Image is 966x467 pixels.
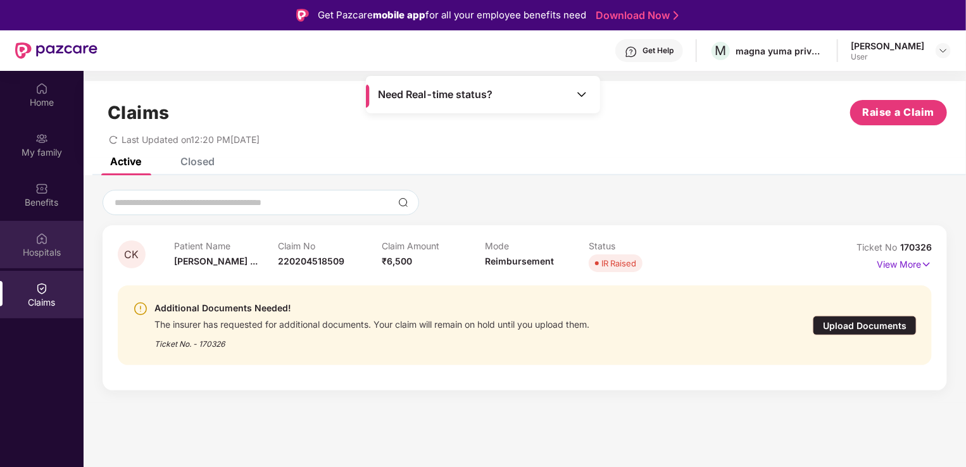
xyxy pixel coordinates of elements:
[278,256,344,266] span: 220204518509
[601,257,636,270] div: IR Raised
[35,232,48,245] img: svg+xml;base64,PHN2ZyBpZD0iSG9zcGl0YWxzIiB4bWxucz0iaHR0cDovL3d3dy53My5vcmcvMjAwMC9zdmciIHdpZHRoPS...
[736,45,824,57] div: magna yuma private limited
[373,9,425,21] strong: mobile app
[850,100,947,125] button: Raise a Claim
[715,43,727,58] span: M
[154,301,589,316] div: Additional Documents Needed!
[378,88,492,101] span: Need Real-time status?
[110,155,141,168] div: Active
[921,258,932,271] img: svg+xml;base64,PHN2ZyB4bWxucz0iaHR0cDovL3d3dy53My5vcmcvMjAwMC9zdmciIHdpZHRoPSIxNyIgaGVpZ2h0PSIxNy...
[398,197,408,208] img: svg+xml;base64,PHN2ZyBpZD0iU2VhcmNoLTMyeDMyIiB4bWxucz0iaHR0cDovL3d3dy53My5vcmcvMjAwMC9zdmciIHdpZH...
[900,242,932,252] span: 170326
[35,132,48,145] img: svg+xml;base64,PHN2ZyB3aWR0aD0iMjAiIGhlaWdodD0iMjAiIHZpZXdCb3g9IjAgMCAyMCAyMCIgZmlsbD0ibm9uZSIgeG...
[109,134,118,145] span: redo
[133,301,148,316] img: svg+xml;base64,PHN2ZyBpZD0iV2FybmluZ18tXzI0eDI0IiBkYXRhLW5hbWU9Ildhcm5pbmcgLSAyNHgyNCIgeG1sbnM9Im...
[485,240,589,251] p: Mode
[122,134,260,145] span: Last Updated on 12:20 PM[DATE]
[15,42,97,59] img: New Pazcare Logo
[180,155,215,168] div: Closed
[35,182,48,195] img: svg+xml;base64,PHN2ZyBpZD0iQmVuZWZpdHMiIHhtbG5zPSJodHRwOi8vd3d3LnczLm9yZy8yMDAwL3N2ZyIgd2lkdGg9Ij...
[296,9,309,22] img: Logo
[877,254,932,271] p: View More
[318,8,586,23] div: Get Pazcare for all your employee benefits need
[863,104,935,120] span: Raise a Claim
[674,9,679,22] img: Stroke
[851,52,924,62] div: User
[856,242,900,252] span: Ticket No
[643,46,674,56] div: Get Help
[382,256,412,266] span: ₹6,500
[35,282,48,295] img: svg+xml;base64,PHN2ZyBpZD0iQ2xhaW0iIHhtbG5zPSJodHRwOi8vd3d3LnczLm9yZy8yMDAwL3N2ZyIgd2lkdGg9IjIwIi...
[589,240,693,251] p: Status
[35,82,48,95] img: svg+xml;base64,PHN2ZyBpZD0iSG9tZSIgeG1sbnM9Imh0dHA6Ly93d3cudzMub3JnLzIwMDAvc3ZnIiB3aWR0aD0iMjAiIG...
[485,256,554,266] span: Reimbursement
[625,46,637,58] img: svg+xml;base64,PHN2ZyBpZD0iSGVscC0zMngzMiIgeG1sbnM9Imh0dHA6Ly93d3cudzMub3JnLzIwMDAvc3ZnIiB3aWR0aD...
[174,256,258,266] span: [PERSON_NAME] ...
[125,249,139,260] span: CK
[938,46,948,56] img: svg+xml;base64,PHN2ZyBpZD0iRHJvcGRvd24tMzJ4MzIiIHhtbG5zPSJodHRwOi8vd3d3LnczLm9yZy8yMDAwL3N2ZyIgd2...
[108,102,170,123] h1: Claims
[278,240,382,251] p: Claim No
[851,40,924,52] div: [PERSON_NAME]
[575,88,588,101] img: Toggle Icon
[813,316,917,335] div: Upload Documents
[154,316,589,330] div: The insurer has requested for additional documents. Your claim will remain on hold until you uplo...
[174,240,278,251] p: Patient Name
[382,240,486,251] p: Claim Amount
[154,330,589,350] div: Ticket No. - 170326
[596,9,675,22] a: Download Now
